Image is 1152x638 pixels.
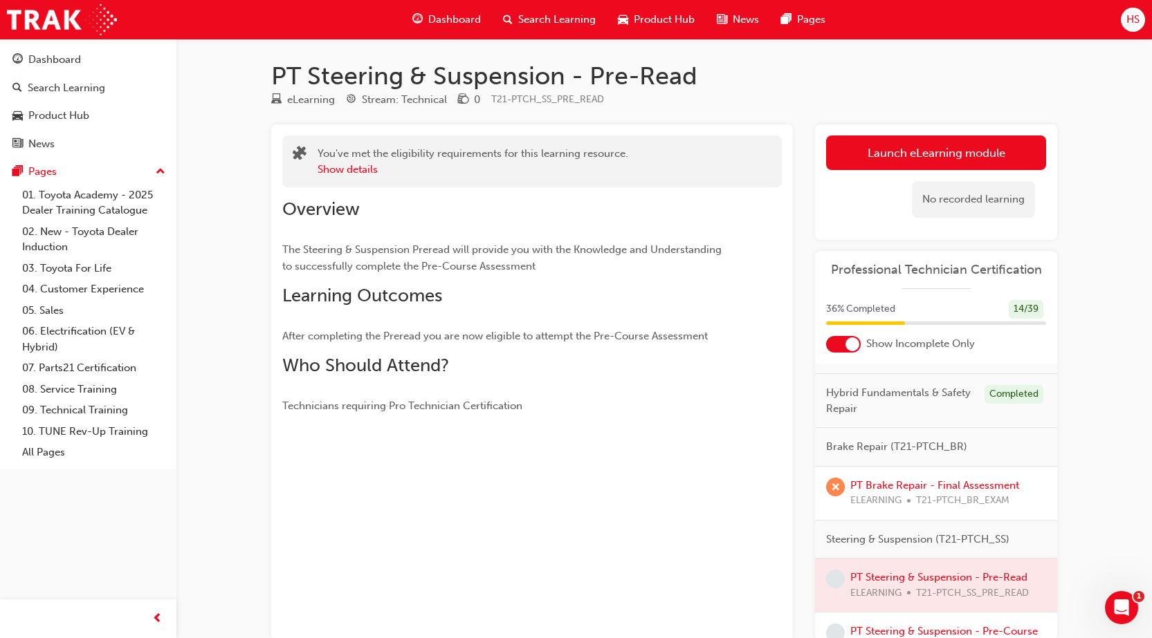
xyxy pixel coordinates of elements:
a: car-iconProduct Hub [607,6,706,34]
span: Search Learning [518,12,596,28]
a: 02. New - Toyota Dealer Induction [17,221,171,258]
a: news-iconNews [706,6,770,34]
span: guage-icon [412,11,423,28]
span: T21-PTCH_BR_EXAM [916,493,1009,509]
span: Steering & Suspension (T21-PTCH_SS) [826,532,1009,547]
span: Product Hub [634,12,695,28]
div: Dashboard [28,52,81,68]
span: Who Should Attend? [282,355,449,376]
div: Completed [985,385,1043,404]
span: learningRecordVerb_NONE-icon [826,570,845,588]
span: Dashboard [428,12,481,28]
span: Overview [282,198,360,220]
span: 36 % Completed [826,301,895,317]
a: 09. Technical Training [17,400,171,421]
span: money-icon [458,94,468,106]
span: After completing the Preread you are now eligible to attempt the Pre-Course Assessment [282,330,708,342]
div: Product Hub [28,108,89,124]
span: pages-icon [12,166,23,178]
div: Price [458,91,480,109]
span: guage-icon [12,54,23,66]
span: Technicians requiring Pro Technician Certification [282,400,522,412]
a: Professional Technician Certification [826,262,1046,278]
a: 01. Toyota Academy - 2025 Dealer Training Catalogue [17,185,171,221]
button: DashboardSearch LearningProduct HubNews [6,44,171,159]
span: News [733,12,759,28]
a: Launch eLearning module [826,135,1046,170]
div: 14 / 39 [1009,300,1043,319]
div: Type [271,91,335,109]
div: Stream [346,91,447,109]
a: pages-iconPages [770,6,836,34]
span: learningRecordVerb_FAIL-icon [826,478,845,496]
a: News [6,131,171,157]
span: news-icon [717,11,727,28]
button: Show details [318,162,378,178]
span: Learning Outcomes [282,285,442,306]
span: car-icon [618,11,628,28]
span: car-icon [12,110,23,122]
span: pages-icon [781,11,792,28]
a: 03. Toyota For Life [17,258,171,279]
a: 07. Parts21 Certification [17,357,171,379]
a: All Pages [17,442,171,463]
span: up-icon [156,163,165,181]
div: You've met the eligibility requirements for this learning resource. [318,146,628,177]
a: 06. Electrification (EV & Hybrid) [17,321,171,357]
span: search-icon [12,82,22,95]
div: News [28,136,55,152]
span: HS [1126,12,1140,28]
button: Pages [6,159,171,185]
span: Show Incomplete Only [866,336,975,352]
span: news-icon [12,138,23,151]
a: search-iconSearch Learning [492,6,607,34]
div: Search Learning [28,80,105,96]
h1: PT Steering & Suspension - Pre-Read [271,61,1057,91]
span: prev-icon [152,610,163,628]
span: target-icon [346,94,356,106]
a: Search Learning [6,75,171,101]
span: Brake Repair (T21-PTCH_BR) [826,439,967,455]
span: Hybrid Fundamentals & Safety Repair [826,385,973,416]
iframe: Intercom live chat [1105,591,1138,624]
a: guage-iconDashboard [401,6,492,34]
div: eLearning [287,92,335,108]
a: Product Hub [6,103,171,129]
div: No recorded learning [912,181,1035,218]
a: 04. Customer Experience [17,279,171,300]
div: 0 [474,92,480,108]
div: Pages [28,164,57,180]
a: 08. Service Training [17,379,171,400]
a: PT Brake Repair - Final Assessment [850,479,1019,491]
span: Pages [797,12,825,28]
img: Trak [7,4,117,35]
span: search-icon [503,11,513,28]
span: learningResourceType_ELEARNING-icon [271,94,282,106]
span: 1 [1133,591,1144,602]
button: HS [1121,8,1145,32]
span: The Steering & Suspension Preread will provide you with the Knowledge and Understanding to succes... [282,243,724,272]
span: ELEARNING [850,493,902,509]
a: 05. Sales [17,300,171,321]
a: Dashboard [6,47,171,73]
div: Stream: Technical [362,92,447,108]
span: puzzle-icon [293,147,307,163]
a: 10. TUNE Rev-Up Training [17,421,171,442]
span: Learning resource code [491,93,604,105]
